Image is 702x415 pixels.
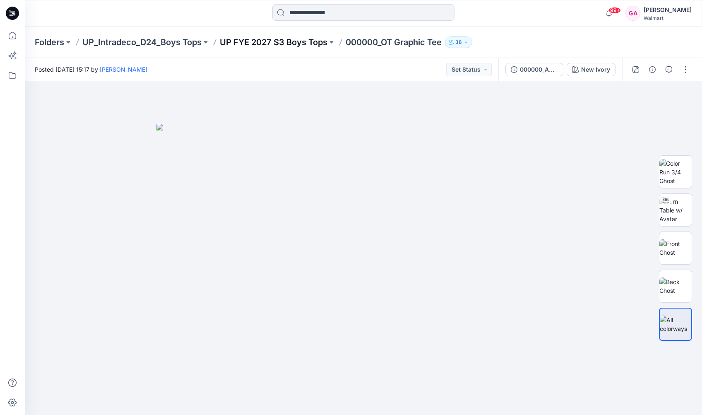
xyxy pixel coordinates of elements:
[608,7,621,14] span: 99+
[100,66,147,73] a: [PERSON_NAME]
[644,5,692,15] div: [PERSON_NAME]
[567,63,615,76] button: New Ivory
[445,36,472,48] button: 38
[660,316,691,333] img: All colorways
[644,15,692,21] div: Walmart
[220,36,327,48] a: UP FYE 2027 S3 Boys Tops
[659,277,692,295] img: Back Ghost
[35,36,64,48] a: Folders
[82,36,202,48] a: UP_Intradeco_D24_Boys Tops
[659,159,692,185] img: Color Run 3/4 Ghost
[520,65,558,74] div: 000000_ADM_OT Graphic Tee
[346,36,442,48] p: 000000_OT Graphic Tee
[505,63,563,76] button: 000000_ADM_OT Graphic Tee
[156,124,570,415] img: eyJhbGciOiJIUzI1NiIsImtpZCI6IjAiLCJzbHQiOiJzZXMiLCJ0eXAiOiJKV1QifQ.eyJkYXRhIjp7InR5cGUiOiJzdG9yYW...
[659,197,692,223] img: Turn Table w/ Avatar
[581,65,610,74] div: New Ivory
[659,239,692,257] img: Front Ghost
[35,65,147,74] span: Posted [DATE] 15:17 by
[625,6,640,21] div: GA
[646,63,659,76] button: Details
[455,38,462,47] p: 38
